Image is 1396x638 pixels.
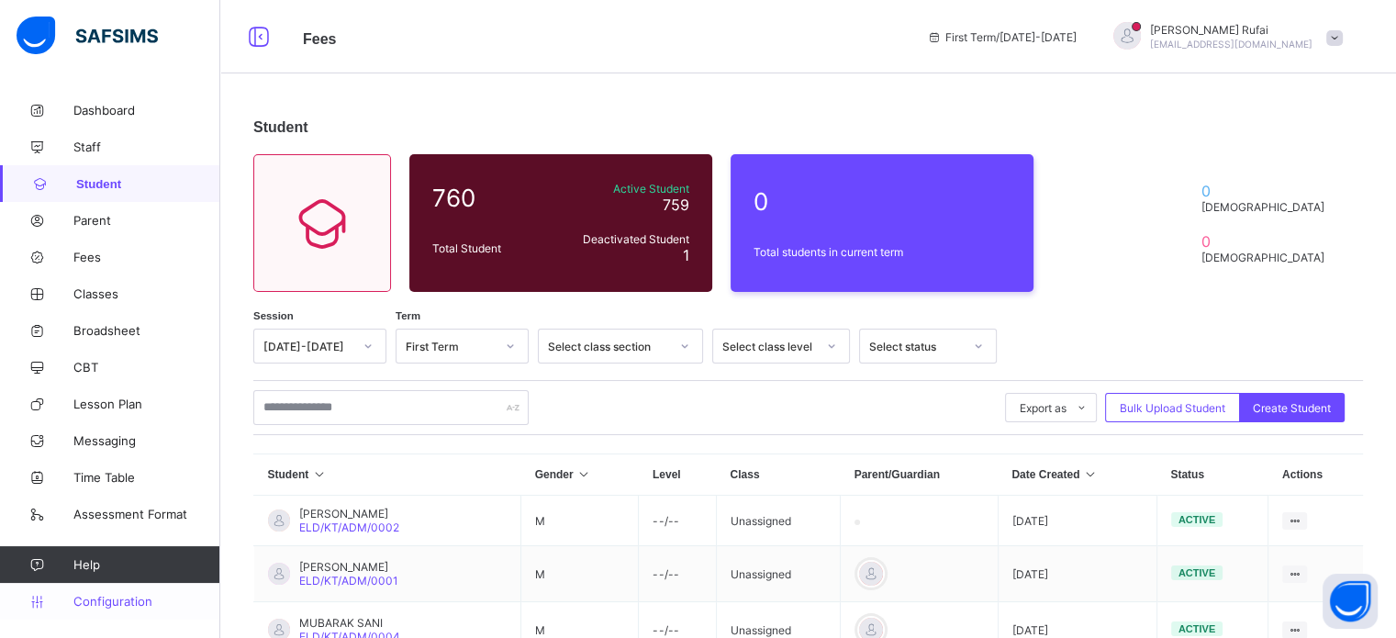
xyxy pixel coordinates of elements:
[73,323,220,338] span: Broadsheet
[73,140,220,154] span: Staff
[1178,514,1215,525] span: active
[1150,23,1312,37] span: [PERSON_NAME] Rufai
[432,184,550,212] span: 760
[299,520,399,534] span: ELD/KT/ADM/0002
[406,340,495,353] div: First Term
[998,454,1156,496] th: Date Created
[73,594,219,609] span: Configuration
[1201,182,1332,200] span: 0
[1253,401,1331,415] span: Create Student
[1083,468,1099,481] i: Sort in Ascending Order
[73,397,220,411] span: Lesson Plan
[663,196,689,214] span: 759
[73,433,220,448] span: Messaging
[73,286,220,301] span: Classes
[299,560,398,574] span: [PERSON_NAME]
[17,17,158,55] img: safsims
[73,103,220,118] span: Dashboard
[396,310,420,321] span: Term
[722,340,816,353] div: Select class level
[76,177,220,191] span: Student
[1156,454,1268,496] th: Status
[559,182,689,196] span: Active Student
[576,468,592,481] i: Sort in Ascending Order
[1201,251,1332,264] span: [DEMOGRAPHIC_DATA]
[1323,574,1378,629] button: Open asap
[428,237,554,260] div: Total Student
[559,232,689,246] span: Deactivated Student
[1268,454,1363,496] th: Actions
[1178,567,1215,578] span: active
[716,496,840,546] td: Unassigned
[73,507,220,521] span: Assessment Format
[303,31,336,47] span: Fees
[521,496,639,546] td: M
[312,468,328,481] i: Sort in Ascending Order
[263,340,352,353] div: [DATE]-[DATE]
[1020,401,1067,415] span: Export as
[299,574,398,588] span: ELD/KT/ADM/0001
[1201,200,1332,214] span: [DEMOGRAPHIC_DATA]
[998,546,1156,602] td: [DATE]
[521,546,639,602] td: M
[73,250,220,264] span: Fees
[1178,623,1215,634] span: active
[73,470,220,485] span: Time Table
[869,340,963,353] div: Select status
[754,245,1011,259] span: Total students in current term
[73,360,220,375] span: CBT
[73,213,220,228] span: Parent
[716,546,840,602] td: Unassigned
[927,30,1077,44] span: session/term information
[639,454,717,496] th: Level
[548,340,669,353] div: Select class section
[1201,232,1332,251] span: 0
[299,616,400,630] span: MUBARAK SANI
[754,187,1011,216] span: 0
[639,546,717,602] td: --/--
[716,454,840,496] th: Class
[253,310,294,321] span: Session
[254,454,521,496] th: Student
[841,454,999,496] th: Parent/Guardian
[998,496,1156,546] td: [DATE]
[1150,39,1312,50] span: [EMAIL_ADDRESS][DOMAIN_NAME]
[73,557,219,572] span: Help
[299,507,399,520] span: [PERSON_NAME]
[639,496,717,546] td: --/--
[253,119,308,135] span: Student
[1095,22,1352,52] div: AbiodunRufai
[683,246,689,264] span: 1
[521,454,639,496] th: Gender
[1120,401,1225,415] span: Bulk Upload Student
